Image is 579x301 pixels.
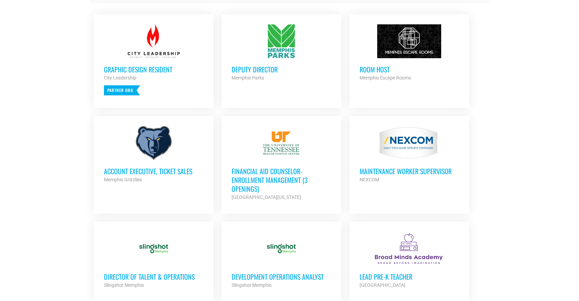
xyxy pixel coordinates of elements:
a: Development Operations Analyst Slingshot Memphis [221,222,341,299]
a: Financial Aid Counselor-Enrollment Management (3 Openings) [GEOGRAPHIC_DATA][US_STATE] [221,116,341,211]
a: Deputy Director Memphis Parks [221,14,341,92]
a: Graphic Design Resident City Leadership Partner Org [94,14,214,106]
h3: Development Operations Analyst [232,272,331,281]
a: Room Host Memphis Escape Rooms [349,14,469,92]
a: Account Executive, Ticket Sales Memphis Grizzlies [94,116,214,194]
h3: MAINTENANCE WORKER SUPERVISOR [360,167,459,176]
strong: [GEOGRAPHIC_DATA][US_STATE] [232,194,301,200]
strong: Slingshot Memphis [232,282,272,288]
strong: [GEOGRAPHIC_DATA] [360,282,405,288]
h3: Room Host [360,65,459,74]
strong: NEXCOM [360,177,379,182]
strong: Memphis Grizzlies [104,177,142,182]
strong: Memphis Parks [232,75,264,80]
h3: Financial Aid Counselor-Enrollment Management (3 Openings) [232,167,331,193]
strong: City Leadership [104,75,136,80]
h3: Deputy Director [232,65,331,74]
strong: Memphis Escape Rooms [360,75,411,80]
h3: Account Executive, Ticket Sales [104,167,203,176]
a: MAINTENANCE WORKER SUPERVISOR NEXCOM [349,116,469,194]
strong: Slingshot Memphis [104,282,144,288]
h3: Lead Pre-K Teacher [360,272,459,281]
a: Director of Talent & Operations Slingshot Memphis [94,222,214,299]
a: Lead Pre-K Teacher [GEOGRAPHIC_DATA] [349,222,469,299]
h3: Graphic Design Resident [104,65,203,74]
p: Partner Org [104,85,140,95]
h3: Director of Talent & Operations [104,272,203,281]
